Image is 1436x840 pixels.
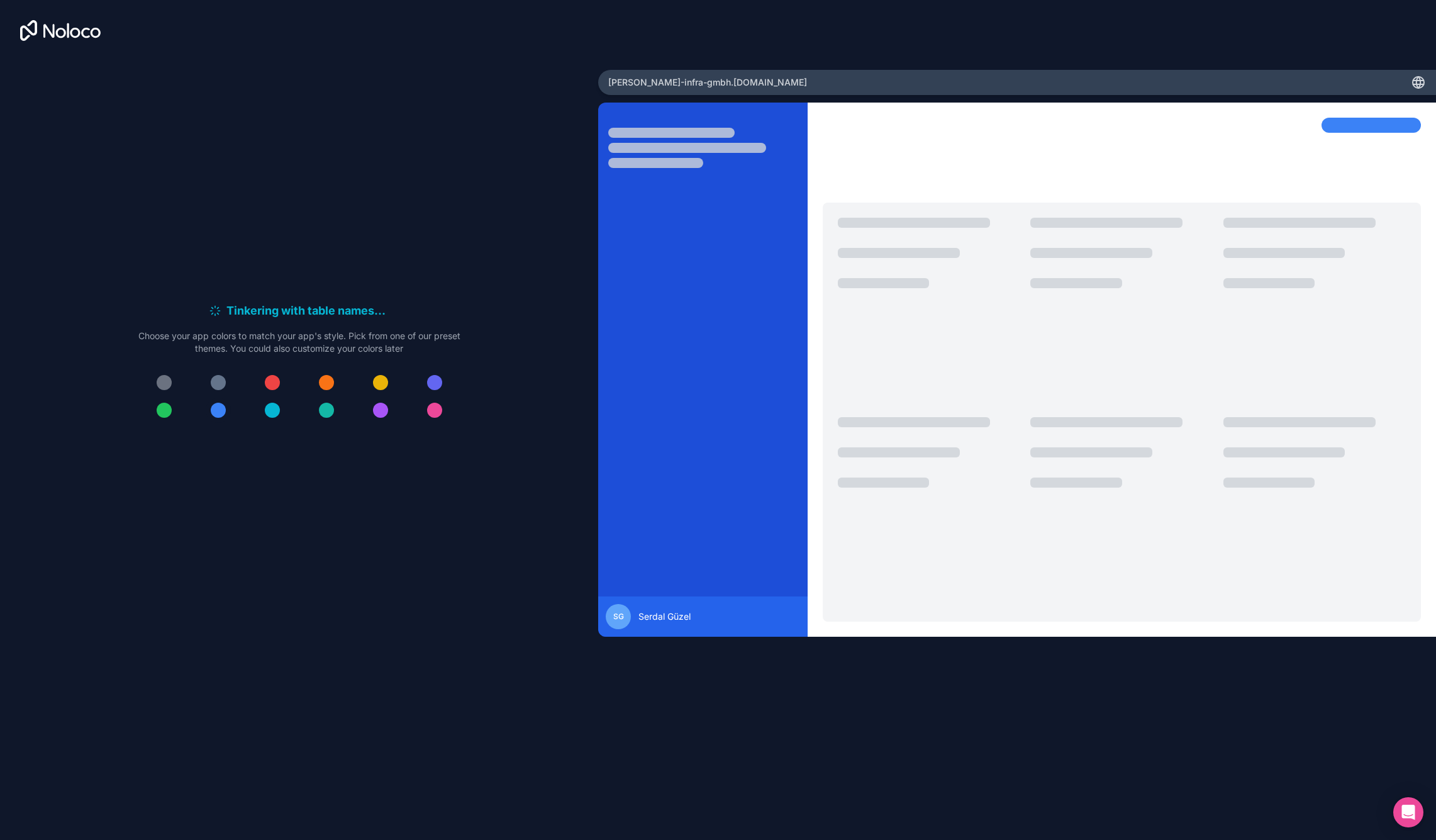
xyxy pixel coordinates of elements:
[138,330,460,355] p: Choose your app colors to match your app's style. Pick from one of our preset themes. You could a...
[1393,797,1423,827] div: Open Intercom Messenger
[638,610,691,623] span: Serdal Güzel
[608,76,807,89] span: [PERSON_NAME]-infra-gmbh .[DOMAIN_NAME]
[374,302,378,320] span: .
[226,302,389,320] h6: Tinkering with table names
[613,612,624,622] span: SG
